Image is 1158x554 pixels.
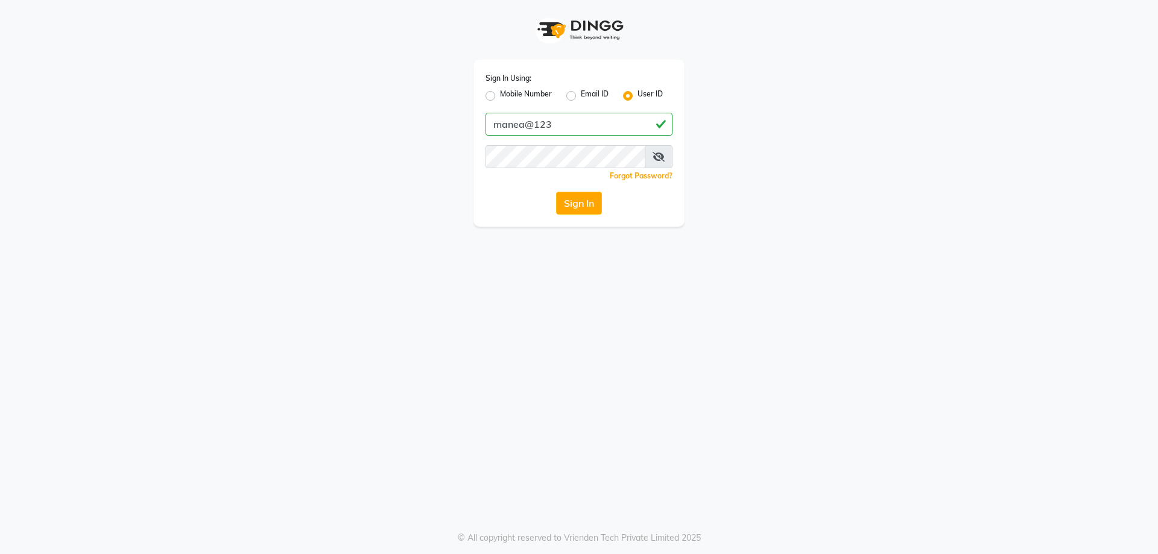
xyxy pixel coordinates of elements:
img: logo1.svg [531,12,627,48]
label: User ID [638,89,663,103]
label: Sign In Using: [486,73,531,84]
a: Forgot Password? [610,171,672,180]
input: Username [486,145,645,168]
button: Sign In [556,192,602,215]
input: Username [486,113,672,136]
label: Mobile Number [500,89,552,103]
label: Email ID [581,89,609,103]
